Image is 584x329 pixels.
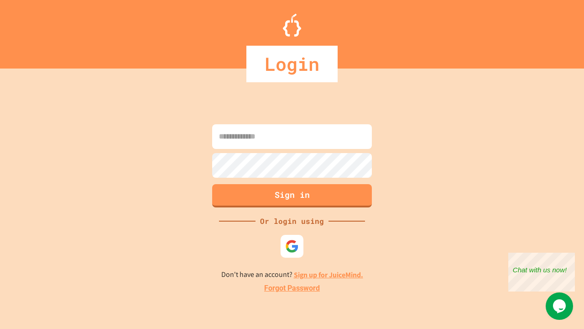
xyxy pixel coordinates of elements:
a: Sign up for JuiceMind. [294,270,363,280]
div: Or login using [255,216,328,227]
button: Sign in [212,184,372,207]
img: Logo.svg [283,14,301,37]
iframe: chat widget [508,253,575,292]
iframe: chat widget [546,292,575,320]
img: google-icon.svg [285,239,299,253]
div: Login [246,46,338,82]
a: Forgot Password [264,283,320,294]
p: Don't have an account? [221,269,363,281]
